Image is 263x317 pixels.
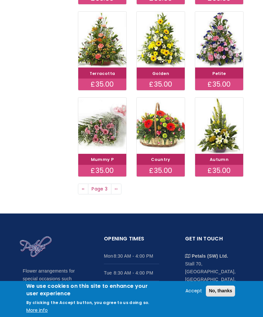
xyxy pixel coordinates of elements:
[185,247,240,291] li: Stall 70, [GEOGRAPHIC_DATA], [GEOGRAPHIC_DATA], [STREET_ADDRESS]
[195,79,243,90] div: £35.00
[78,79,126,90] div: £35.00
[23,267,78,314] p: Flower arrangements for special occasions such as anniversary & birthday, wedding flowers, funera...
[78,98,126,154] img: Mummy P
[26,300,149,305] p: By clicking the Accept button, you agree to us doing so.
[137,98,185,154] img: Country
[104,247,159,264] li: Mon
[185,235,240,247] h2: Get in touch
[195,98,243,154] img: Autumn
[195,12,243,68] img: Petite
[78,184,244,195] nav: Page navigation
[82,186,85,192] span: ‹‹
[114,269,159,277] span: 8:30 AM - 4:00 PM
[137,165,185,177] div: £35.00
[212,71,226,76] a: Petite
[19,236,52,258] img: Home
[26,283,153,297] h2: We use cookies on this site to enhance your user experience
[114,252,159,260] span: 8:30 AM - 4:00 PM
[151,157,170,162] a: Country
[115,186,118,192] span: ››
[137,79,185,90] div: £35.00
[91,157,114,162] a: Mummy P
[210,157,229,162] a: Autumn
[104,235,159,247] h2: Opening Times
[104,264,159,281] li: Tue
[26,307,48,314] button: More info
[90,71,115,76] a: Terracotta
[78,165,126,177] div: £35.00
[137,12,185,68] img: Golden
[192,253,228,259] strong: Petals (SW) Ltd.
[152,71,169,76] a: Golden
[88,184,111,195] span: Page 3
[78,12,126,68] img: Terracotta
[206,286,235,297] button: No, thanks
[195,165,243,177] div: £35.00
[183,287,205,295] button: Accept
